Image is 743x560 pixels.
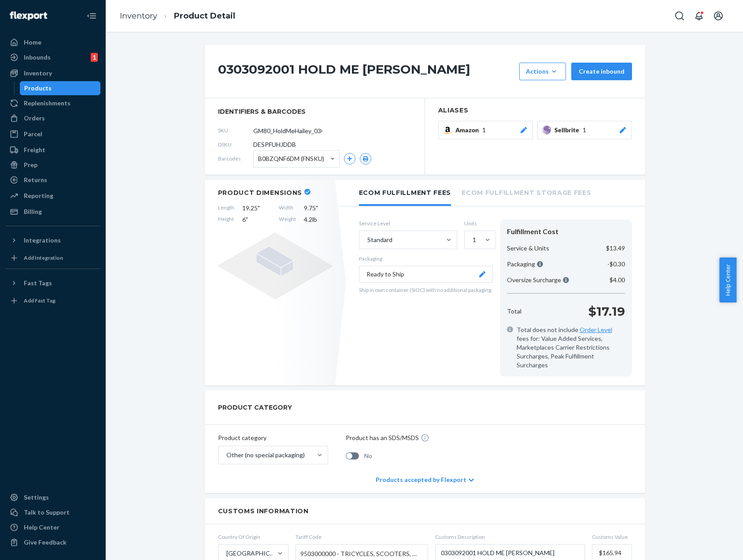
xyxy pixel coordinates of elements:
div: Integrations [24,236,61,245]
button: Integrations [5,233,100,247]
span: identifiers & barcodes [218,107,411,116]
span: Width [279,204,296,213]
span: 4.2 lb [304,215,333,224]
div: 1 [91,53,98,62]
li: Ecom Fulfillment Fees [359,180,451,206]
button: Open Search Box [671,7,688,25]
span: Barcodes [218,155,253,162]
button: Help Center [719,258,736,302]
a: Products [20,81,101,95]
button: Open account menu [710,7,727,25]
div: Add Fast Tag [24,297,55,304]
a: Returns [5,173,100,187]
button: Amazon1 [438,121,533,139]
p: -$0.30 [607,260,625,269]
div: Returns [24,175,47,184]
div: Reporting [24,191,53,200]
div: Home [24,38,41,47]
div: Talk to Support [24,508,70,517]
span: " [316,204,318,212]
div: Give Feedback [24,538,67,547]
a: Add Fast Tag [5,294,100,308]
label: Units [464,220,493,227]
p: Packaging [507,260,543,269]
p: Service & Units [507,244,549,253]
span: " [246,216,248,223]
div: 1 [473,235,476,244]
span: 1 [583,126,586,134]
p: $4.00 [610,276,625,284]
p: Ship in own container (SIOC) with no additional packaging. [359,286,493,294]
div: Freight [24,146,45,154]
a: Inbounds1 [5,50,100,64]
img: Flexport logo [10,11,47,20]
a: Orders [5,111,100,125]
span: Customs Value [592,533,632,541]
div: Standard [367,235,392,244]
div: Parcel [24,130,42,138]
button: Give Feedback [5,535,100,549]
span: 19.25 [242,204,271,213]
a: Replenishments [5,96,100,110]
span: Country Of Origin [218,533,288,541]
p: Product category [218,433,328,442]
div: Actions [526,67,559,76]
span: 1 [482,126,486,134]
a: Product Detail [174,11,235,21]
a: Billing [5,205,100,219]
ol: breadcrumbs [113,3,242,29]
button: Create inbound [571,63,632,80]
div: Replenishments [24,99,70,108]
span: Length [218,204,234,213]
div: Products [24,84,52,93]
a: Home [5,35,100,49]
div: Products accepted by Flexport [376,467,474,493]
p: $17.19 [588,302,625,320]
h2: Aliases [438,107,632,114]
a: Parcel [5,127,100,141]
p: $13.49 [606,244,625,253]
div: Other (no special packaging) [226,451,305,459]
h2: Customs Information [218,507,632,515]
div: Settings [24,493,49,502]
label: Service Level [359,220,457,227]
p: Oversize Surcharge [507,276,569,284]
li: Ecom Fulfillment Storage Fees [462,180,591,204]
button: Talk to Support [5,505,100,519]
button: Actions [519,63,566,80]
span: Tariff Code [296,533,428,541]
div: Add Integration [24,254,63,261]
span: Amazon [455,126,482,134]
iframe: Opens a widget where you can chat to one of our agents [687,534,734,556]
span: B0BZQNF6DM (FNSKU) [258,151,324,166]
span: 6 [242,215,271,224]
button: Open notifications [690,7,708,25]
div: Prep [24,161,37,169]
div: Fast Tags [24,279,52,287]
a: Help Center [5,520,100,534]
div: Billing [24,207,42,216]
button: Sellbrite1 [537,121,632,139]
span: Height [218,215,234,224]
a: Inventory [120,11,157,21]
a: Reporting [5,189,100,203]
div: Orders [24,114,45,123]
h2: Product Dimensions [218,189,303,197]
div: Inbounds [24,53,51,62]
input: 1 [472,235,473,244]
a: Freight [5,143,100,157]
span: Total does not include fees for: Value Added Services, Marketplaces Carrier Restrictions Surcharg... [517,325,625,370]
h1: 0303092001 HOLD ME [PERSON_NAME] [218,63,515,80]
span: Sellbrite [554,126,583,134]
span: DSKU [218,141,253,148]
span: SKU [218,127,253,134]
button: Ready to Ship [359,266,493,283]
h2: PRODUCT CATEGORY [218,399,292,415]
p: Total [507,307,521,316]
a: Settings [5,490,100,504]
a: Order Level [580,326,612,333]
